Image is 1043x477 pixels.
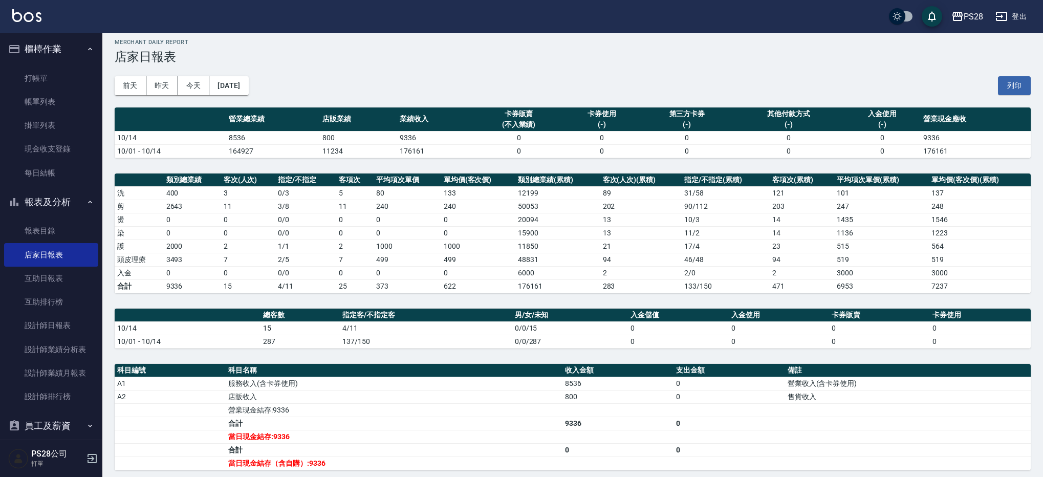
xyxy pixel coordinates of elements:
td: 0 [164,213,221,226]
td: 800 [320,131,397,144]
th: 平均項次單價 [374,174,441,187]
th: 客次(人次)(累積) [600,174,682,187]
td: 499 [374,253,441,266]
td: 0 [336,226,374,240]
td: 17 / 4 [682,240,770,253]
td: 202 [600,200,682,213]
td: 0 [734,131,844,144]
th: 總客數 [260,309,340,322]
th: 業績收入 [397,107,474,132]
td: 15 [221,279,275,293]
td: 20094 [515,213,600,226]
a: 互助排行榜 [4,290,98,314]
td: 11234 [320,144,397,158]
td: 471 [770,279,834,293]
th: 入金儲值 [628,309,729,322]
td: 1223 [929,226,1031,240]
table: a dense table [115,309,1031,349]
td: 2 [600,266,682,279]
td: 0 [563,144,640,158]
td: 3 [221,186,275,200]
th: 支出金額 [673,364,785,377]
div: (-) [566,119,638,130]
td: 合計 [226,417,562,430]
td: 0 / 0 [275,226,336,240]
td: 373 [374,279,441,293]
td: 287 [260,335,340,348]
td: 14 [770,213,834,226]
td: 15900 [515,226,600,240]
button: 員工及薪資 [4,413,98,439]
td: 5 [336,186,374,200]
td: 0 / 3 [275,186,336,200]
td: 133/150 [682,279,770,293]
div: (-) [643,119,731,130]
td: 50053 [515,200,600,213]
td: 564 [929,240,1031,253]
a: 店家日報表 [4,243,98,267]
td: 0 [441,266,516,279]
h3: 店家日報表 [115,50,1031,64]
td: 133 [441,186,516,200]
button: 報表及分析 [4,189,98,215]
table: a dense table [115,364,1031,470]
td: 31 / 58 [682,186,770,200]
td: 0 [734,144,844,158]
td: 0/0/287 [512,335,628,348]
td: 8536 [226,131,320,144]
img: Logo [12,9,41,22]
td: 當日現金結存:9336 [226,430,562,443]
td: 9336 [921,131,1031,144]
th: 卡券使用 [930,309,1031,322]
td: 0 [563,131,640,144]
td: 137 [929,186,1031,200]
td: 服務收入(含卡券使用) [226,377,562,390]
td: 0 [562,443,673,457]
button: PS28 [947,6,987,27]
td: 9336 [562,417,673,430]
td: 519 [834,253,929,266]
td: 0 [474,144,563,158]
th: 卡券販賣 [829,309,930,322]
td: A1 [115,377,226,390]
td: 0 [640,131,734,144]
th: 指定/不指定 [275,174,336,187]
td: 3000 [834,266,929,279]
td: 2 / 0 [682,266,770,279]
td: 0 [441,213,516,226]
td: 4/11 [340,321,512,335]
td: 176161 [397,144,474,158]
td: 合計 [226,443,562,457]
td: 0 [930,335,1031,348]
td: 0 [474,131,563,144]
td: 2000 [164,240,221,253]
td: 護 [115,240,164,253]
button: save [922,6,942,27]
div: (不入業績) [477,119,560,130]
p: 打單 [31,459,83,468]
td: 營業現金結存:9336 [226,403,562,417]
td: 21 [600,240,682,253]
td: 137/150 [340,335,512,348]
td: 1 / 1 [275,240,336,253]
td: 6953 [834,279,929,293]
td: 0 [441,226,516,240]
td: 240 [374,200,441,213]
td: 283 [600,279,682,293]
td: 3000 [929,266,1031,279]
td: 499 [441,253,516,266]
td: 0 [930,321,1031,335]
td: 90 / 112 [682,200,770,213]
h2: Merchant Daily Report [115,39,1031,46]
td: 0 [673,377,785,390]
th: 類別總業績 [164,174,221,187]
div: PS28 [964,10,983,23]
td: 4/11 [275,279,336,293]
button: [DATE] [209,76,248,95]
td: 46 / 48 [682,253,770,266]
a: 打帳單 [4,67,98,90]
td: 13 [600,213,682,226]
td: 48831 [515,253,600,266]
td: 燙 [115,213,164,226]
td: 400 [164,186,221,200]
